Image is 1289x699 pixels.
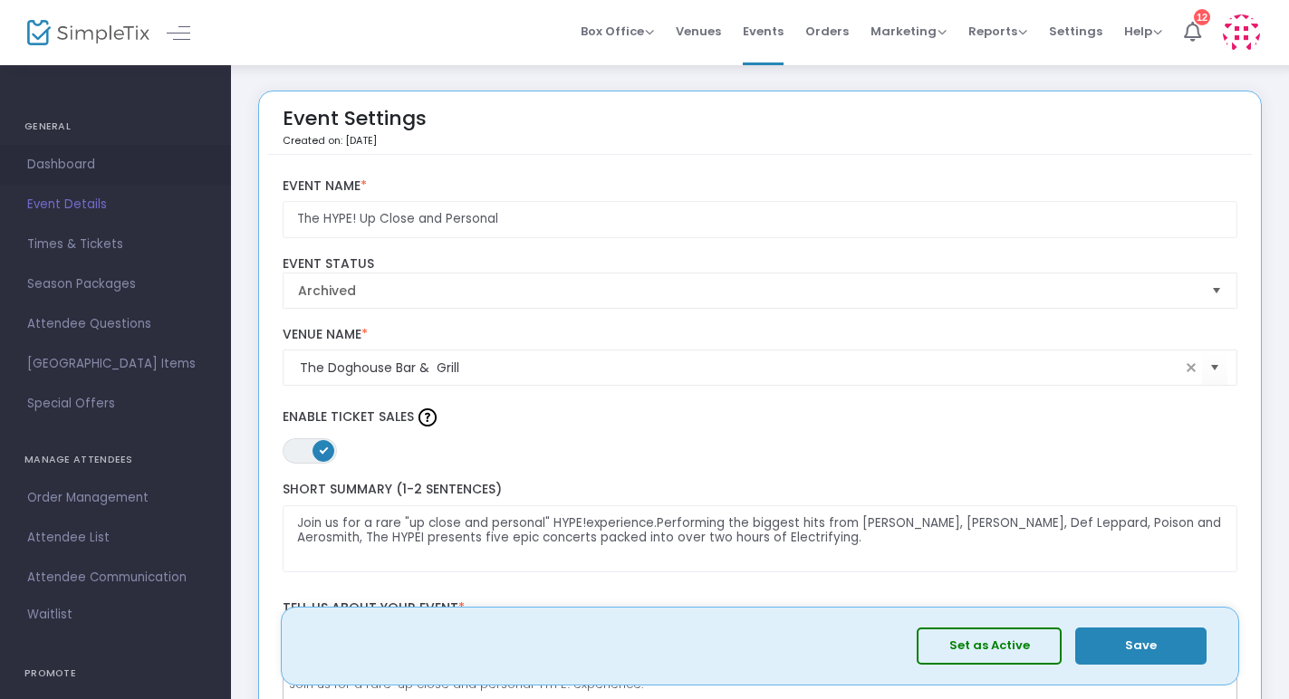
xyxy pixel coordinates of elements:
[418,408,437,426] img: question-mark
[274,590,1246,627] label: Tell us about your event
[298,282,1198,300] span: Archived
[805,8,849,54] span: Orders
[283,201,1238,238] input: Enter Event Name
[27,233,204,256] span: Times & Tickets
[300,359,1181,378] input: Select Venue
[676,8,721,54] span: Venues
[1204,273,1229,308] button: Select
[743,8,784,54] span: Events
[1202,349,1227,387] button: Select
[24,109,207,145] h4: GENERAL
[283,101,427,154] div: Event Settings
[1194,9,1210,25] div: 12
[319,445,328,455] span: ON
[968,23,1027,40] span: Reports
[283,404,1238,431] label: Enable Ticket Sales
[917,627,1062,665] button: Set as Active
[27,153,204,177] span: Dashboard
[871,23,947,40] span: Marketing
[283,327,1238,343] label: Venue Name
[581,23,654,40] span: Box Office
[283,256,1238,273] label: Event Status
[283,178,1238,195] label: Event Name
[1049,8,1102,54] span: Settings
[27,193,204,216] span: Event Details
[1180,357,1202,378] span: clear
[1124,23,1162,40] span: Help
[1075,627,1207,665] button: Save
[24,442,207,478] h4: MANAGE ATTENDEES
[27,566,204,589] span: Attendee Communication
[27,486,204,510] span: Order Management
[24,656,207,692] h4: PROMOTE
[27,273,204,296] span: Season Packages
[27,606,72,624] span: Waitlist
[27,392,204,416] span: Special Offers
[27,312,204,336] span: Attendee Questions
[27,526,204,550] span: Attendee List
[283,133,427,148] p: Created on: [DATE]
[27,352,204,376] span: [GEOGRAPHIC_DATA] Items
[283,480,502,498] span: Short Summary (1-2 Sentences)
